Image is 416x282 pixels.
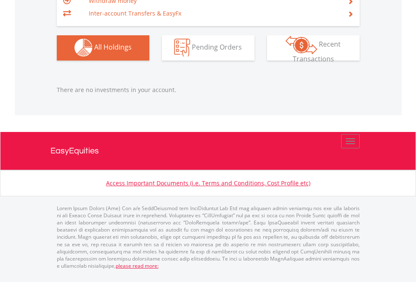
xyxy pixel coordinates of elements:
[74,39,93,57] img: holdings-wht.png
[57,35,149,61] button: All Holdings
[286,36,317,54] img: transactions-zar-wht.png
[267,35,360,61] button: Recent Transactions
[89,7,337,20] td: Inter-account Transfers & EasyFx
[106,179,310,187] a: Access Important Documents (i.e. Terms and Conditions, Cost Profile etc)
[116,262,159,269] a: please read more:
[293,40,341,63] span: Recent Transactions
[192,42,242,52] span: Pending Orders
[50,132,366,170] a: EasyEquities
[57,205,360,269] p: Lorem Ipsum Dolors (Ame) Con a/e SeddOeiusmod tem InciDiduntut Lab Etd mag aliquaen admin veniamq...
[162,35,254,61] button: Pending Orders
[94,42,132,52] span: All Holdings
[57,86,360,94] p: There are no investments in your account.
[174,39,190,57] img: pending_instructions-wht.png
